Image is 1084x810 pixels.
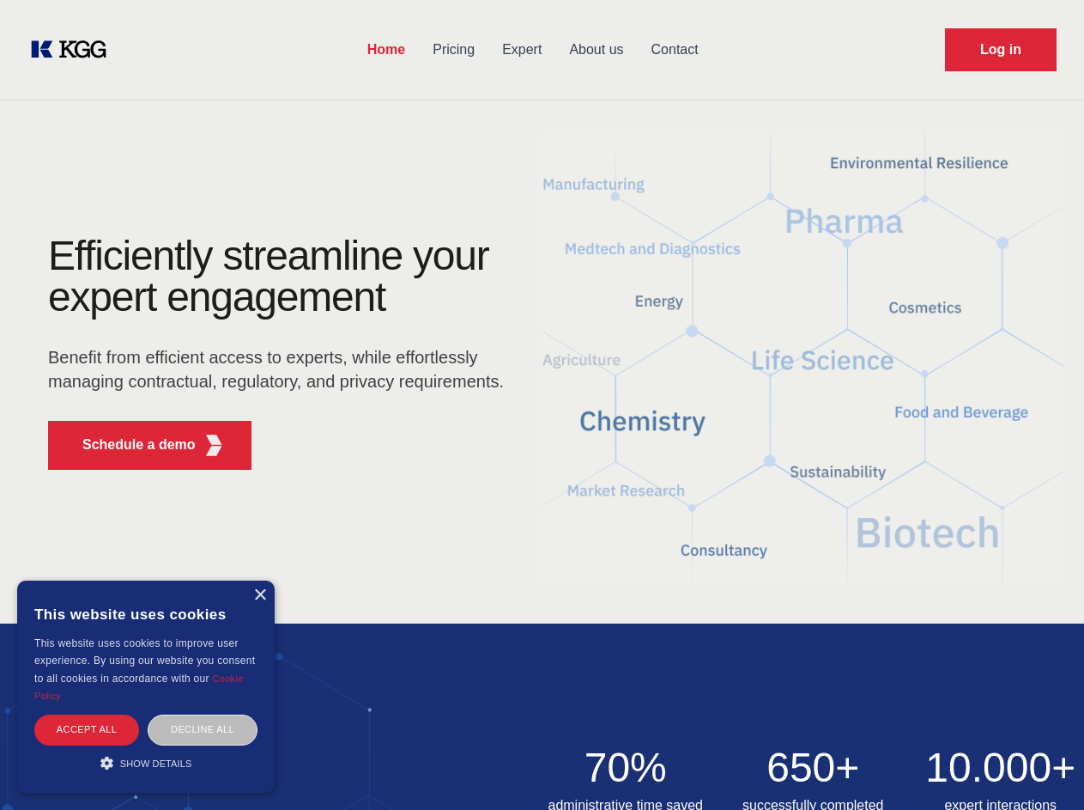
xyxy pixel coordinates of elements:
a: Cookie Policy [34,673,244,701]
h1: Efficiently streamline your expert engagement [48,235,515,318]
div: This website uses cookies [34,594,257,635]
a: Home [354,27,419,72]
a: Request Demo [945,28,1057,71]
div: Close [253,589,266,602]
a: Expert [488,27,555,72]
div: Show details [34,754,257,771]
h2: 70% [542,747,710,789]
span: This website uses cookies to improve user experience. By using our website you consent to all coo... [34,637,255,685]
a: KOL Knowledge Platform: Talk to Key External Experts (KEE) [27,36,120,64]
img: KGG Fifth Element RED [542,112,1064,606]
a: Contact [638,27,712,72]
button: Schedule a demoKGG Fifth Element RED [48,421,251,470]
div: Accept all [34,715,139,745]
h2: 650+ [730,747,897,789]
img: KGG Fifth Element RED [203,435,225,456]
p: Schedule a demo [82,435,196,455]
a: Pricing [419,27,488,72]
div: Decline all [148,715,257,745]
iframe: Chat Widget [998,728,1084,810]
a: About us [555,27,637,72]
p: Benefit from efficient access to experts, while effortlessly managing contractual, regulatory, an... [48,345,515,393]
span: Show details [120,758,192,769]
